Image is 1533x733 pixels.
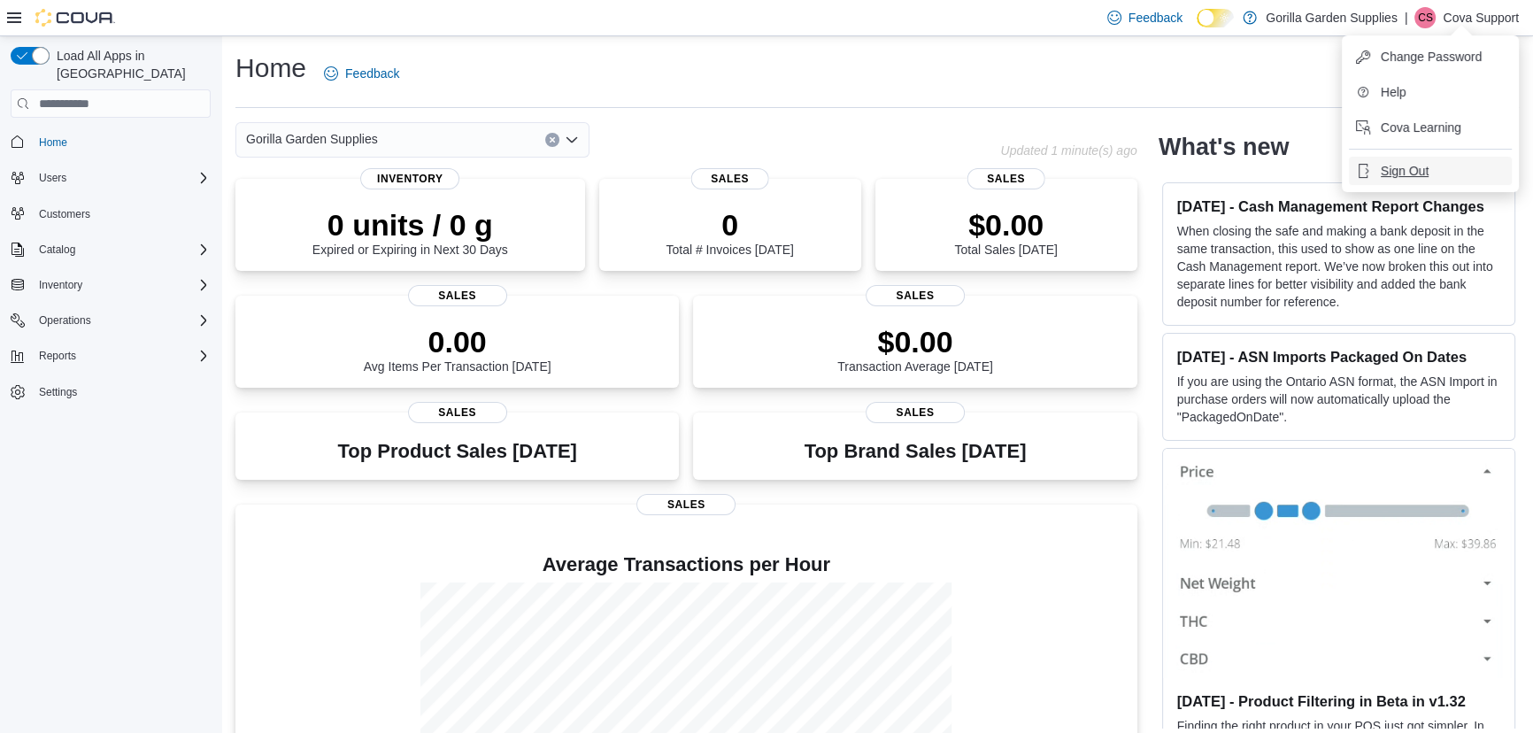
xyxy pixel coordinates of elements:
[32,239,211,260] span: Catalog
[408,402,507,423] span: Sales
[1381,162,1429,180] span: Sign Out
[4,308,218,333] button: Operations
[954,207,1057,257] div: Total Sales [DATE]
[32,310,98,331] button: Operations
[345,65,399,82] span: Feedback
[1349,78,1512,106] button: Help
[1418,7,1433,28] span: CS
[4,343,218,368] button: Reports
[32,345,211,366] span: Reports
[1129,9,1182,27] span: Feedback
[39,207,90,221] span: Customers
[4,201,218,227] button: Customers
[1177,197,1500,215] h3: [DATE] - Cash Management Report Changes
[636,494,736,515] span: Sales
[1177,373,1500,426] p: If you are using the Ontario ASN format, the ASN Import in purchase orders will now automatically...
[4,128,218,154] button: Home
[364,324,551,359] p: 0.00
[250,554,1123,575] h4: Average Transactions per Hour
[50,47,211,82] span: Load All Apps in [GEOGRAPHIC_DATA]
[1159,133,1289,161] h2: What's new
[32,310,211,331] span: Operations
[312,207,508,257] div: Expired or Expiring in Next 30 Days
[360,168,459,189] span: Inventory
[32,130,211,152] span: Home
[32,345,83,366] button: Reports
[1381,83,1406,101] span: Help
[1177,692,1500,710] h3: [DATE] - Product Filtering in Beta in v1.32
[967,168,1045,189] span: Sales
[1177,222,1500,311] p: When closing the safe and making a bank deposit in the same transaction, this used to show as one...
[805,441,1027,462] h3: Top Brand Sales [DATE]
[1197,9,1234,27] input: Dark Mode
[1381,48,1482,66] span: Change Password
[666,207,793,243] p: 0
[39,171,66,185] span: Users
[32,381,211,403] span: Settings
[39,313,91,328] span: Operations
[317,56,406,91] a: Feedback
[1349,113,1512,142] button: Cova Learning
[4,273,218,297] button: Inventory
[565,133,579,147] button: Open list of options
[954,207,1057,243] p: $0.00
[1177,348,1500,366] h3: [DATE] - ASN Imports Packaged On Dates
[32,274,211,296] span: Inventory
[32,382,84,403] a: Settings
[1349,42,1512,71] button: Change Password
[39,385,77,399] span: Settings
[11,121,211,451] nav: Complex example
[39,135,67,150] span: Home
[4,379,218,405] button: Settings
[364,324,551,374] div: Avg Items Per Transaction [DATE]
[1405,7,1408,28] p: |
[32,167,211,189] span: Users
[1414,7,1436,28] div: Cova Support
[866,402,965,423] span: Sales
[246,128,378,150] span: Gorilla Garden Supplies
[4,237,218,262] button: Catalog
[1349,157,1512,185] button: Sign Out
[312,207,508,243] p: 0 units / 0 g
[408,285,507,306] span: Sales
[32,204,97,225] a: Customers
[545,133,559,147] button: Clear input
[1266,7,1398,28] p: Gorilla Garden Supplies
[32,239,82,260] button: Catalog
[666,207,793,257] div: Total # Invoices [DATE]
[39,349,76,363] span: Reports
[1381,119,1461,136] span: Cova Learning
[39,278,82,292] span: Inventory
[1197,27,1198,28] span: Dark Mode
[837,324,993,374] div: Transaction Average [DATE]
[32,274,89,296] button: Inventory
[837,324,993,359] p: $0.00
[1443,7,1519,28] p: Cova Support
[39,243,75,257] span: Catalog
[32,203,211,225] span: Customers
[690,168,769,189] span: Sales
[4,166,218,190] button: Users
[337,441,576,462] h3: Top Product Sales [DATE]
[35,9,115,27] img: Cova
[866,285,965,306] span: Sales
[32,167,73,189] button: Users
[32,132,74,153] a: Home
[235,50,306,86] h1: Home
[1000,143,1136,158] p: Updated 1 minute(s) ago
